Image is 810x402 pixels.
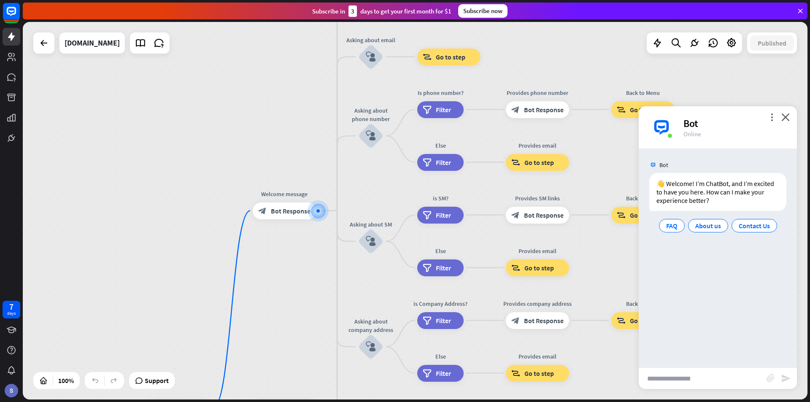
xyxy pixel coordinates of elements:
[524,158,554,167] span: Go to step
[750,35,794,51] button: Published
[499,247,575,255] div: Provides email
[695,221,721,230] span: About us
[617,211,626,219] i: block_goto
[524,264,554,272] span: Go to step
[511,158,520,167] i: block_goto
[781,113,790,121] i: close
[768,113,776,121] i: more_vert
[258,207,267,215] i: block_bot_response
[246,190,322,198] div: Welcome message
[458,4,508,18] div: Subscribe now
[56,374,76,387] div: 100%
[511,369,520,378] i: block_goto
[511,264,520,272] i: block_goto
[617,316,626,325] i: block_goto
[499,89,575,97] div: Provides phone number
[436,264,451,272] span: Filter
[666,221,678,230] span: FAQ
[366,131,376,141] i: block_user_input
[411,141,470,150] div: Else
[524,369,554,378] span: Go to step
[423,369,432,378] i: filter
[423,264,432,272] i: filter
[630,105,659,114] span: Go to step
[524,105,564,114] span: Bot Response
[366,342,376,352] i: block_user_input
[499,299,575,308] div: Provides company address
[683,130,787,138] div: Online
[65,32,120,54] div: espressonisten.de
[423,211,432,219] i: filter
[436,211,451,219] span: Filter
[617,105,626,114] i: block_goto
[348,5,357,17] div: 3
[436,158,451,167] span: Filter
[411,352,470,361] div: Else
[524,316,564,325] span: Bot Response
[436,316,451,325] span: Filter
[659,161,668,169] span: Bot
[739,221,770,230] span: Contact Us
[436,53,465,61] span: Go to step
[411,194,470,202] div: is SM?
[366,236,376,246] i: block_user_input
[781,373,791,383] i: send
[346,106,396,123] div: Asking about phone number
[7,310,16,316] div: days
[366,52,376,62] i: block_user_input
[499,194,575,202] div: Provides SM links
[346,317,396,334] div: Asking about company address
[423,53,432,61] i: block_goto
[411,299,470,308] div: is Company Address?
[630,316,659,325] span: Go to step
[436,105,451,114] span: Filter
[630,211,659,219] span: Go to step
[423,105,432,114] i: filter
[605,89,681,97] div: Back to Menu
[436,369,451,378] span: Filter
[683,117,787,130] div: Bot
[649,173,786,211] div: 👋 Welcome! I’m ChatBot, and I’m excited to have you here. How can I make your experience better?
[423,316,432,325] i: filter
[7,3,32,29] button: Open LiveChat chat widget
[3,301,20,318] a: 7 days
[9,303,13,310] div: 7
[346,36,396,44] div: Asking about email
[411,89,470,97] div: Is phone number?
[271,207,310,215] span: Bot Response
[511,211,520,219] i: block_bot_response
[499,141,575,150] div: Provides email
[346,220,396,229] div: Asking about SM
[605,194,681,202] div: Back to Menu
[312,5,451,17] div: Subscribe in days to get your first month for $1
[511,105,520,114] i: block_bot_response
[524,211,564,219] span: Bot Response
[511,316,520,325] i: block_bot_response
[423,158,432,167] i: filter
[411,247,470,255] div: Else
[145,374,169,387] span: Support
[767,374,775,382] i: block_attachment
[499,352,575,361] div: Provides email
[605,299,681,308] div: Back to Menu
